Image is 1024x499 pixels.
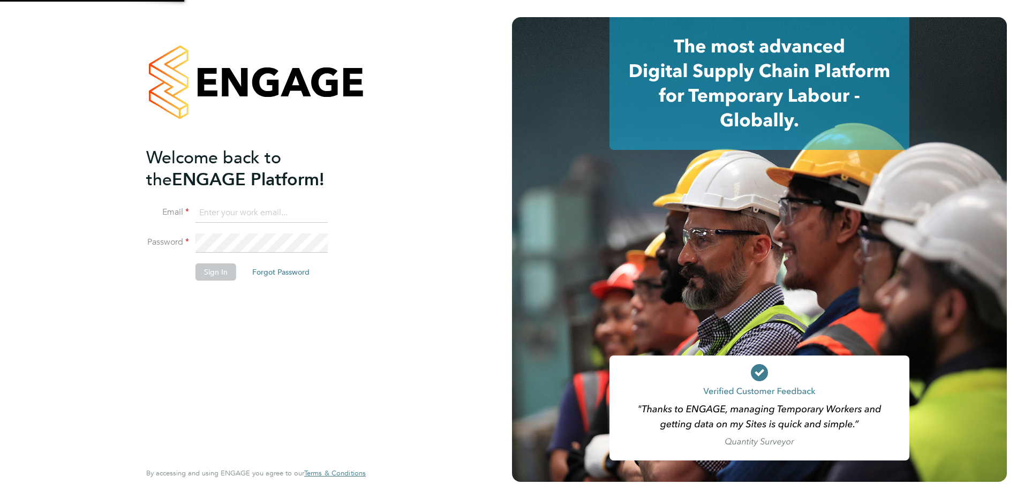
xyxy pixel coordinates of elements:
label: Password [146,237,189,248]
span: Welcome back to the [146,147,281,190]
label: Email [146,207,189,218]
input: Enter your work email... [195,203,328,223]
button: Sign In [195,263,236,281]
span: By accessing and using ENGAGE you agree to our [146,468,366,478]
button: Forgot Password [244,263,318,281]
a: Terms & Conditions [304,469,366,478]
h2: ENGAGE Platform! [146,147,355,191]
